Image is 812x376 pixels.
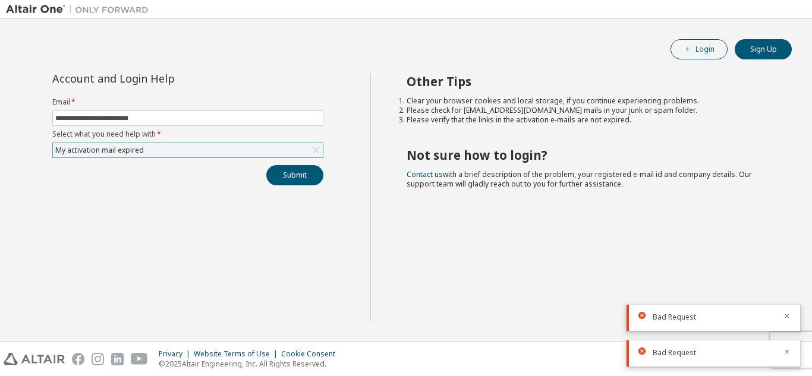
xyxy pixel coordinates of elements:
span: Bad Request [653,312,696,322]
div: Website Terms of Use [194,349,281,359]
img: instagram.svg [92,353,104,365]
div: Cookie Consent [281,349,342,359]
button: Sign Up [735,39,792,59]
button: Submit [266,165,323,185]
li: Please verify that the links in the activation e-mails are not expired. [407,115,771,125]
img: altair_logo.svg [4,353,65,365]
li: Clear your browser cookies and local storage, if you continue experiencing problems. [407,96,771,106]
label: Email [52,97,323,107]
div: My activation mail expired [53,143,323,157]
div: Account and Login Help [52,74,269,83]
label: Select what you need help with [52,129,323,139]
button: Login [671,39,728,59]
div: Privacy [159,349,194,359]
img: youtube.svg [131,353,148,365]
h2: Other Tips [407,74,771,89]
h2: Not sure how to login? [407,147,771,163]
div: My activation mail expired [53,144,146,157]
span: with a brief description of the problem, your registered e-mail id and company details. Our suppo... [407,169,752,189]
img: Altair One [6,4,155,15]
a: Contact us [407,169,443,179]
img: linkedin.svg [111,353,124,365]
img: facebook.svg [72,353,84,365]
li: Please check for [EMAIL_ADDRESS][DOMAIN_NAME] mails in your junk or spam folder. [407,106,771,115]
span: Bad Request [653,348,696,358]
p: © 2025 Altair Engineering, Inc. All Rights Reserved. [159,359,342,369]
